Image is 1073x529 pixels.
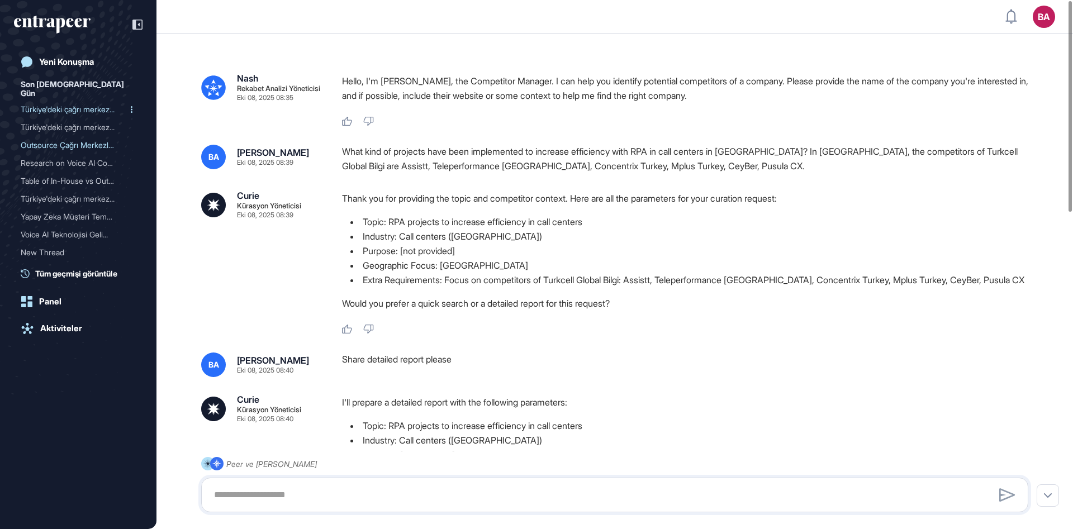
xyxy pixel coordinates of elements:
[237,212,293,218] div: Eki 08, 2025 08:39
[342,191,1037,206] p: Thank you for providing the topic and competitor context. Here are all the parameters for your cu...
[21,154,127,172] div: Research on Voice AI Comp...
[14,51,143,73] a: Yeni Konuşma
[237,159,293,166] div: Eki 08, 2025 08:39
[21,208,127,226] div: Yapay Zeka Müşteri Temsil...
[342,296,1037,311] p: Would you prefer a quick search or a detailed report for this request?
[342,258,1037,273] li: Geographic Focus: [GEOGRAPHIC_DATA]
[237,416,293,422] div: Eki 08, 2025 08:40
[342,145,1037,173] div: What kind of projects have been implemented to increase efficiency with RPA in call centers in [G...
[21,136,127,154] div: Outsource Çağrı Merkezler...
[21,208,136,226] div: Yapay Zeka Müşteri Temsilcileri ve Voicebot'lar: Türkiye ve Küresel Pazar Analizi
[14,317,143,340] a: Aktiviteler
[342,418,1037,433] li: Topic: RPA projects to increase efficiency in call centers
[21,118,136,136] div: Türkiye'deki çağrı merkezlerinde RPA ile verimliliği artıran projeler
[21,190,136,208] div: Türkiye'deki çağrı merkezlerinde RPA ile verimliliği artıran projeler
[21,172,136,190] div: Table of In-House vs Outsourced Call Center Services for European Mobile Operators
[237,356,309,365] div: [PERSON_NAME]
[237,191,259,200] div: Curie
[237,406,301,413] div: Kürasyon Yöneticisi
[21,136,136,154] div: Outsource Çağrı Merkezlerinin Anlık Çağrı Dalgalanmalarını Yönetme Yöntemleri
[21,190,127,208] div: Türkiye'deki çağrı merkez...
[21,244,136,261] div: New Thread
[342,229,1037,244] li: Industry: Call centers ([GEOGRAPHIC_DATA])
[21,154,136,172] div: Research on Voice AI Companies for Customer Service Solutions in Türkiye and Globally
[342,447,1037,462] li: Purpose: [not provided]
[237,74,258,83] div: Nash
[342,74,1037,103] p: Hello, I'm [PERSON_NAME], the Competitor Manager. I can help you identify potential competitors o...
[1033,6,1055,28] button: BA
[237,202,301,209] div: Kürasyon Yöneticisi
[237,85,320,92] div: Rekabet Analizi Yöneticisi
[21,172,127,190] div: Table of In-House vs Outs...
[21,226,136,244] div: Voice AI Teknolojisi Geliştiren Firmalar ve Ürün Özellikleri
[21,244,127,261] div: New Thread
[237,148,309,157] div: [PERSON_NAME]
[342,215,1037,229] li: Topic: RPA projects to increase efficiency in call centers
[208,360,219,369] span: BA
[39,297,61,307] div: Panel
[237,367,293,374] div: Eki 08, 2025 08:40
[21,226,127,244] div: Voice AI Teknolojisi Geli...
[342,433,1037,447] li: Industry: Call centers ([GEOGRAPHIC_DATA])
[35,268,117,279] span: Tüm geçmişi görüntüle
[21,78,136,101] div: Son [DEMOGRAPHIC_DATA] Gün
[21,118,127,136] div: Türkiye'deki çağrı merkez...
[39,57,94,67] div: Yeni Konuşma
[342,395,1037,409] p: I'll prepare a detailed report with the following parameters:
[237,94,293,101] div: Eki 08, 2025 08:35
[21,101,127,118] div: Türkiye'deki çağrı merkez...
[14,290,143,313] a: Panel
[237,395,259,404] div: Curie
[342,244,1037,258] li: Purpose: [not provided]
[21,101,136,118] div: Türkiye'deki çağrı merkezlerinde RPA ile verimliliği artıran projeler
[226,457,317,471] div: Peer ve [PERSON_NAME]
[21,268,143,279] a: Tüm geçmişi görüntüle
[342,273,1037,287] li: Extra Requirements: Focus on competitors of Turkcell Global Bilgi: Assistt, Teleperformance [GEOG...
[14,16,91,34] div: entrapeer-logo
[342,352,1037,377] div: Share detailed report please
[208,152,219,161] span: BA
[40,323,82,333] div: Aktiviteler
